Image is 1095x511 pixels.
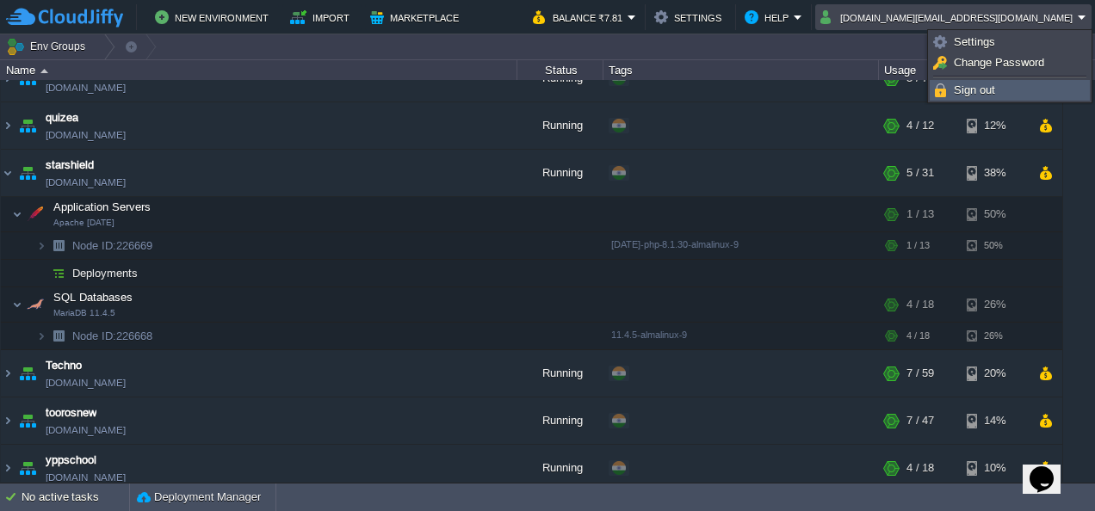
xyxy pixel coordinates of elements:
img: AMDAwAAAACH5BAEAAAAALAAAAAABAAEAAAICRAEAOw== [23,287,47,322]
span: SQL Databases [52,290,135,305]
span: Sign out [954,83,995,96]
a: starshield [46,157,94,174]
button: Env Groups [6,34,91,58]
a: Settings [931,33,1089,52]
div: Running [517,150,603,196]
img: AMDAwAAAACH5BAEAAAAALAAAAAABAAEAAAICRAEAOw== [1,445,15,491]
img: AMDAwAAAACH5BAEAAAAALAAAAAABAAEAAAICRAEAOw== [23,197,47,231]
a: toorosnew [46,404,96,422]
div: 50% [967,197,1023,231]
div: 12% [967,102,1023,149]
img: AMDAwAAAACH5BAEAAAAALAAAAAABAAEAAAICRAEAOw== [36,232,46,259]
a: quizea [46,109,78,126]
img: AMDAwAAAACH5BAEAAAAALAAAAAABAAEAAAICRAEAOw== [15,445,40,491]
div: Status [518,60,603,80]
a: Application ServersApache [DATE] [52,200,153,213]
div: 26% [967,287,1023,322]
a: yppschool [46,452,96,469]
div: 26% [967,323,1023,349]
div: 20% [967,350,1023,397]
button: Deployment Manager [137,489,261,506]
img: AMDAwAAAACH5BAEAAAAALAAAAAABAAEAAAICRAEAOw== [12,197,22,231]
div: 10% [967,445,1023,491]
a: [DOMAIN_NAME] [46,422,126,439]
span: [DATE]-php-8.1.30-almalinux-9 [611,239,739,249]
img: AMDAwAAAACH5BAEAAAAALAAAAAABAAEAAAICRAEAOw== [40,69,48,73]
div: Tags [604,60,878,80]
button: Settings [654,7,727,28]
span: 226668 [71,329,155,343]
div: 4 / 18 [906,445,934,491]
img: CloudJiffy [6,7,123,28]
div: Usage [880,60,1061,80]
div: Running [517,102,603,149]
img: AMDAwAAAACH5BAEAAAAALAAAAAABAAEAAAICRAEAOw== [46,232,71,259]
img: AMDAwAAAACH5BAEAAAAALAAAAAABAAEAAAICRAEAOw== [12,287,22,322]
div: 4 / 18 [906,287,934,322]
div: 7 / 59 [906,350,934,397]
div: Running [517,445,603,491]
div: 4 / 18 [906,323,930,349]
span: Application Servers [52,200,153,214]
div: 38% [967,150,1023,196]
div: 4 / 12 [906,102,934,149]
div: 1 / 13 [906,232,930,259]
img: AMDAwAAAACH5BAEAAAAALAAAAAABAAEAAAICRAEAOw== [46,260,71,286]
button: Import [290,7,355,28]
span: 226669 [71,238,155,253]
img: AMDAwAAAACH5BAEAAAAALAAAAAABAAEAAAICRAEAOw== [15,150,40,196]
button: Marketplace [370,7,464,28]
a: [DOMAIN_NAME] [46,374,126,391]
a: Techno [46,357,82,374]
iframe: chat widget [1023,442,1078,494]
div: Running [517,350,603,397]
a: [DOMAIN_NAME] [46,79,126,96]
span: MariaDB 11.4.5 [53,308,115,318]
img: AMDAwAAAACH5BAEAAAAALAAAAAABAAEAAAICRAEAOw== [15,102,40,149]
a: [DOMAIN_NAME] [46,126,126,144]
a: Sign out [931,81,1089,100]
img: AMDAwAAAACH5BAEAAAAALAAAAAABAAEAAAICRAEAOw== [1,150,15,196]
a: Deployments [71,266,140,280]
img: AMDAwAAAACH5BAEAAAAALAAAAAABAAEAAAICRAEAOw== [46,323,71,349]
span: Settings [954,35,995,48]
button: Balance ₹7.81 [533,7,628,28]
a: Node ID:226669 [71,238,155,253]
div: 5 / 31 [906,150,934,196]
a: [DOMAIN_NAME] [46,174,126,191]
span: 11.4.5-almalinux-9 [611,329,687,340]
button: New Environment [155,7,274,28]
div: 14% [967,397,1023,444]
span: Node ID: [72,239,116,252]
button: Help [745,7,794,28]
img: AMDAwAAAACH5BAEAAAAALAAAAAABAAEAAAICRAEAOw== [15,397,40,444]
div: 1 / 13 [906,197,934,231]
span: Apache [DATE] [53,218,114,228]
img: AMDAwAAAACH5BAEAAAAALAAAAAABAAEAAAICRAEAOw== [1,102,15,149]
img: AMDAwAAAACH5BAEAAAAALAAAAAABAAEAAAICRAEAOw== [1,397,15,444]
a: Change Password [931,53,1089,72]
span: Node ID: [72,329,116,342]
a: Node ID:226668 [71,329,155,343]
div: Running [517,397,603,444]
button: [DOMAIN_NAME][EMAIL_ADDRESS][DOMAIN_NAME] [820,7,1078,28]
a: SQL DatabasesMariaDB 11.4.5 [52,291,135,304]
div: Name [2,60,517,80]
img: AMDAwAAAACH5BAEAAAAALAAAAAABAAEAAAICRAEAOw== [15,350,40,397]
div: No active tasks [22,483,129,511]
img: AMDAwAAAACH5BAEAAAAALAAAAAABAAEAAAICRAEAOw== [36,260,46,286]
div: 50% [967,232,1023,259]
img: AMDAwAAAACH5BAEAAAAALAAAAAABAAEAAAICRAEAOw== [1,350,15,397]
span: Change Password [954,56,1044,69]
img: AMDAwAAAACH5BAEAAAAALAAAAAABAAEAAAICRAEAOw== [36,323,46,349]
a: [DOMAIN_NAME] [46,469,126,486]
div: 7 / 47 [906,397,934,444]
